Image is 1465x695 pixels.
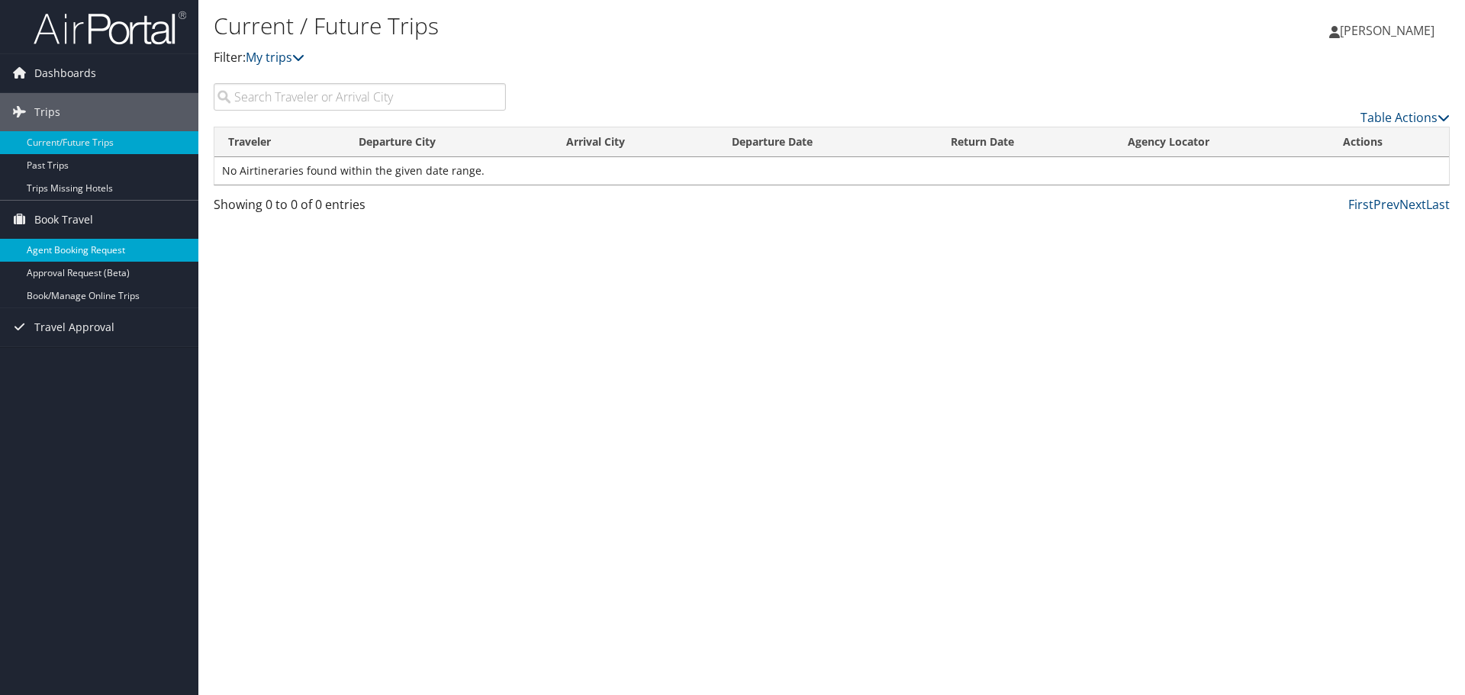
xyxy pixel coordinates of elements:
[34,308,114,346] span: Travel Approval
[214,10,1038,42] h1: Current / Future Trips
[34,10,186,46] img: airportal-logo.png
[1426,196,1450,213] a: Last
[34,201,93,239] span: Book Travel
[34,93,60,131] span: Trips
[937,127,1114,157] th: Return Date: activate to sort column ascending
[718,127,937,157] th: Departure Date: activate to sort column descending
[1329,8,1450,53] a: [PERSON_NAME]
[1114,127,1329,157] th: Agency Locator: activate to sort column ascending
[214,195,506,221] div: Showing 0 to 0 of 0 entries
[1348,196,1373,213] a: First
[214,127,345,157] th: Traveler: activate to sort column ascending
[1340,22,1434,39] span: [PERSON_NAME]
[246,49,304,66] a: My trips
[214,157,1449,185] td: No Airtineraries found within the given date range.
[34,54,96,92] span: Dashboards
[214,48,1038,68] p: Filter:
[1360,109,1450,126] a: Table Actions
[552,127,718,157] th: Arrival City: activate to sort column ascending
[345,127,552,157] th: Departure City: activate to sort column ascending
[1399,196,1426,213] a: Next
[1373,196,1399,213] a: Prev
[214,83,506,111] input: Search Traveler or Arrival City
[1329,127,1449,157] th: Actions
